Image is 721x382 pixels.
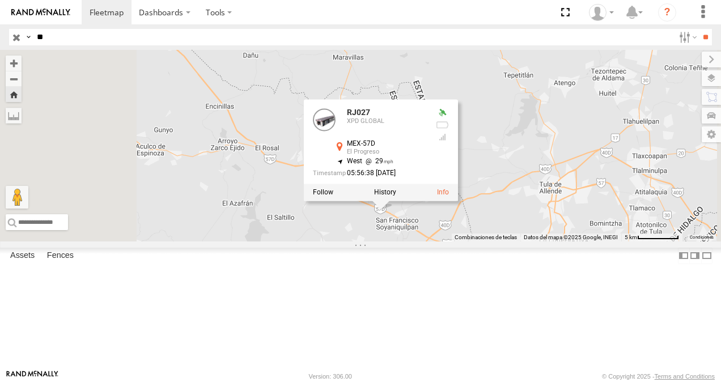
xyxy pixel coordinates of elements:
label: Hide Summary Table [701,248,712,264]
div: XPD GLOBAL [585,4,618,21]
div: Last Event GSM Signal Strength [435,133,449,142]
a: Condiciones (se abre en una nueva pestaña) [690,235,714,240]
label: Fences [41,248,79,264]
div: © Copyright 2025 - [602,373,715,380]
a: View Asset Details [437,189,449,197]
div: El Progreso [347,149,426,156]
button: Zoom Home [6,87,22,102]
span: 29 [362,158,393,165]
label: Search Filter Options [675,29,699,45]
button: Escala del mapa: 5 km por 70 píxeles [621,234,682,241]
label: Dock Summary Table to the Right [689,248,701,264]
label: Assets [5,248,40,264]
div: XPD GLOBAL [347,118,426,125]
div: Valid GPS Fix [435,108,449,117]
label: Map Settings [702,126,721,142]
span: Datos del mapa ©2025 Google, INEGI [524,234,618,240]
a: Visit our Website [6,371,58,382]
span: West [347,158,362,165]
label: Realtime tracking of Asset [313,189,333,197]
label: Dock Summary Table to the Left [678,248,689,264]
a: Terms and Conditions [655,373,715,380]
label: Search Query [24,29,33,45]
div: RJ027 [347,108,426,117]
div: Date/time of location update [313,170,426,177]
img: rand-logo.svg [11,9,70,16]
i: ? [658,3,676,22]
span: 5 km [625,234,637,240]
button: Combinaciones de teclas [455,234,517,241]
label: View Asset History [374,189,396,197]
button: Zoom in [6,56,22,71]
div: MEX-57D [347,140,426,147]
div: No battery health information received from this device. [435,121,449,130]
div: Version: 306.00 [309,373,352,380]
label: Measure [6,108,22,124]
button: Arrastra el hombrecito naranja al mapa para abrir Street View [6,186,28,209]
button: Zoom out [6,71,22,87]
